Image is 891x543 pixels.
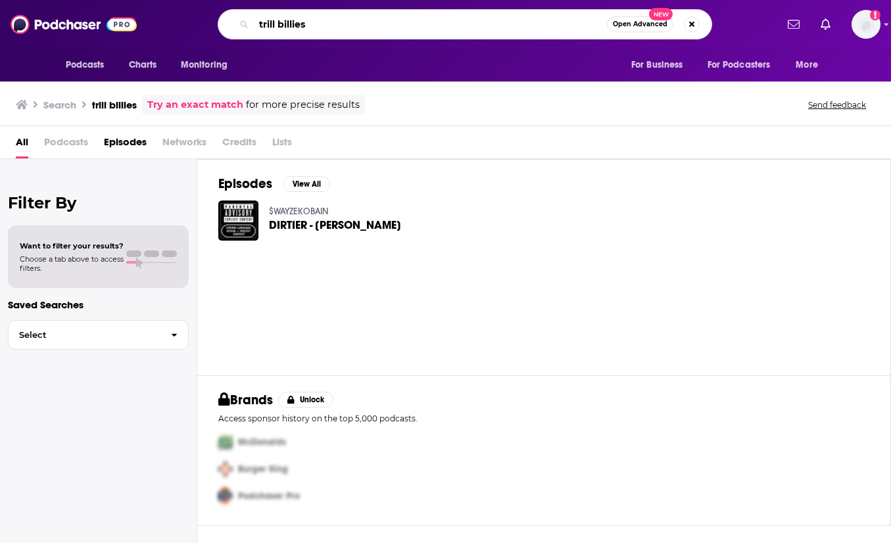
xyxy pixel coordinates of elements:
button: Open AdvancedNew [607,16,673,32]
button: Unlock [278,392,334,408]
a: Show notifications dropdown [783,13,805,35]
img: User Profile [852,10,880,39]
h2: Episodes [218,176,272,192]
span: Charts [129,56,157,74]
a: Charts [120,53,165,78]
button: open menu [786,53,834,78]
button: View All [283,176,330,192]
span: New [649,8,673,20]
span: Podcasts [44,131,88,158]
span: Want to filter your results? [20,241,124,250]
span: Logged in as WorldWide452 [852,10,880,39]
span: Credits [222,131,256,158]
span: Networks [162,131,206,158]
div: Search podcasts, credits, & more... [218,9,712,39]
a: All [16,131,28,158]
a: Episodes [104,131,147,158]
span: For Business [631,56,683,74]
input: Search podcasts, credits, & more... [254,14,607,35]
button: open menu [57,53,122,78]
img: First Pro Logo [213,429,238,456]
img: Third Pro Logo [213,483,238,509]
span: DIRTIER - [PERSON_NAME] [269,220,401,231]
button: open menu [699,53,790,78]
a: EpisodesView All [218,176,330,192]
p: Access sponsor history on the top 5,000 podcasts. [218,413,869,423]
button: Send feedback [804,99,870,110]
span: Open Advanced [613,21,667,28]
h3: trill billies [92,99,137,111]
p: Saved Searches [8,298,189,311]
a: DIRTIER - LIL LUCIFER [269,220,401,231]
img: DIRTIER - LIL LUCIFER [218,201,258,241]
span: Burger King [238,463,288,475]
span: Podcasts [66,56,105,74]
span: Monitoring [181,56,228,74]
span: For Podcasters [708,56,771,74]
span: Select [9,331,160,339]
a: Show notifications dropdown [815,13,836,35]
span: McDonalds [238,437,286,448]
img: Second Pro Logo [213,456,238,483]
button: Show profile menu [852,10,880,39]
h2: Filter By [8,193,189,212]
span: Choose a tab above to access filters. [20,254,124,273]
span: More [796,56,818,74]
a: $WAYZEKOBAIN [269,206,328,217]
svg: Add a profile image [870,10,880,20]
button: Select [8,320,189,350]
span: for more precise results [246,97,360,112]
h3: Search [43,99,76,111]
h2: Brands [218,392,273,408]
span: Podchaser Pro [238,490,300,502]
img: Podchaser - Follow, Share and Rate Podcasts [11,12,137,37]
a: Try an exact match [147,97,243,112]
button: open menu [172,53,245,78]
button: open menu [622,53,700,78]
span: Lists [272,131,292,158]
